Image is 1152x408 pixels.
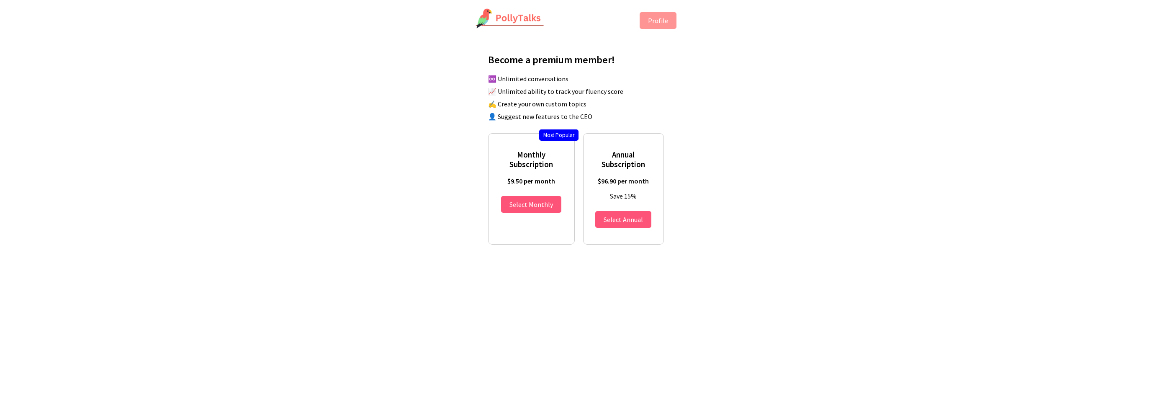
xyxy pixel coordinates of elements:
[592,177,655,185] p: $96.90 per month
[595,211,651,228] button: Annual Subscription $96.90 per month Save 15%
[488,53,672,66] h2: Become a premium member!
[488,112,672,121] li: 👤 Suggest new features to the CEO
[497,150,566,169] h3: Monthly Subscription
[501,196,561,213] button: Monthly Subscription $9.50 per month
[640,12,676,29] button: Profile
[488,100,672,108] li: ✍️ Create your own custom topics
[488,87,672,96] li: 📈 Unlimited ability to track your fluency score
[488,75,672,83] li: ♾️ Unlimited conversations
[497,177,566,185] p: $9.50 per month
[592,192,655,200] p: Save 15%
[592,150,655,169] h3: Annual Subscription
[476,8,544,29] img: PollyTalks Logo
